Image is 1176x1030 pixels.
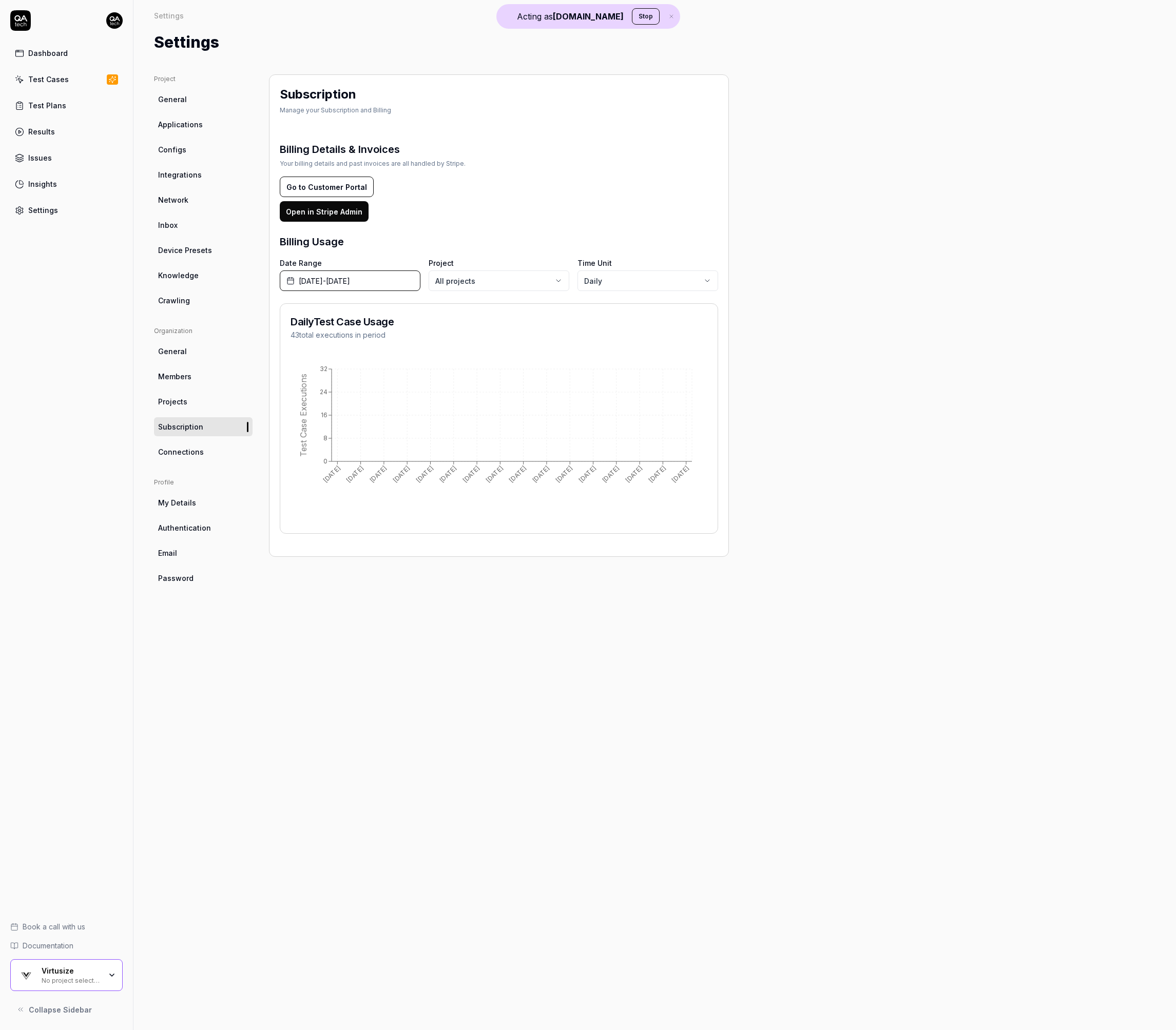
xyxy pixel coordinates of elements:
button: [DATE]-[DATE] [280,270,420,291]
div: Dashboard [28,48,68,59]
div: Test Cases [28,74,69,85]
a: Network [154,190,253,209]
a: Password [154,569,253,588]
tspan: [DATE] [485,464,505,484]
span: Knowledge [158,270,199,281]
a: Device Presets [154,241,253,260]
a: Integrations [154,165,253,184]
a: Knowledge [154,266,253,285]
tspan: [DATE] [391,464,411,484]
span: My Details [158,497,196,508]
a: Test Plans [10,95,123,115]
a: Test Cases [10,69,123,89]
div: Profile [154,478,253,487]
a: Authentication [154,518,253,537]
a: Members [154,367,253,386]
tspan: [DATE] [438,464,458,484]
tspan: [DATE] [368,464,388,484]
a: Crawling [154,291,253,310]
h2: Subscription [280,85,356,104]
a: Inbox [154,216,253,235]
span: Email [158,548,177,558]
a: Connections [154,442,253,461]
img: 7ccf6c19-61ad-4a6c-8811-018b02a1b829.jpg [106,12,123,29]
div: Results [28,126,55,137]
div: Project [154,74,253,84]
span: Inbox [158,220,178,230]
a: Documentation [10,940,123,951]
div: Your billing details and past invoices are all handled by Stripe. [280,159,466,168]
tspan: [DATE] [554,464,574,484]
span: Documentation [23,940,73,951]
span: General [158,94,187,105]
div: Test Plans [28,100,66,111]
a: Settings [10,200,123,220]
span: Device Presets [158,245,212,256]
tspan: [DATE] [670,464,690,484]
span: Projects [158,396,187,407]
p: 43 total executions in period [291,329,394,340]
div: Settings [28,205,58,216]
a: Issues [10,148,123,168]
a: Email [154,543,253,562]
a: Results [10,122,123,142]
tspan: 8 [323,434,327,442]
div: No project selected [42,976,101,984]
button: Virtusize LogoVirtusizeNo project selected [10,959,123,991]
tspan: Test Case Executions [298,374,309,457]
div: Settings [154,10,184,21]
tspan: 0 [323,457,327,465]
span: Subscription [158,421,203,432]
a: Configs [154,140,253,159]
a: General [154,90,253,109]
span: Integrations [158,169,202,180]
button: Stop [632,8,660,25]
button: Open in Stripe Admin [280,201,369,222]
tspan: [DATE] [345,464,365,484]
h2: Daily Test Case Usage [291,314,394,329]
div: Issues [28,152,52,163]
a: Insights [10,174,123,194]
span: Crawling [158,295,190,306]
a: Applications [154,115,253,134]
div: Organization [154,326,253,336]
h1: Settings [154,31,219,54]
tspan: [DATE] [601,464,621,484]
tspan: [DATE] [577,464,597,484]
span: Configs [158,144,186,155]
a: General [154,342,253,361]
span: Connections [158,446,204,457]
button: Collapse Sidebar [10,999,123,1020]
tspan: [DATE] [322,464,342,484]
tspan: [DATE] [647,464,667,484]
tspan: [DATE] [461,464,481,484]
span: Members [158,371,191,382]
a: My Details [154,493,253,512]
span: [DATE] - [DATE] [299,276,350,286]
span: Book a call with us [23,921,85,932]
div: Manage your Subscription and Billing [280,106,391,115]
div: Virtusize [42,966,101,976]
span: General [158,346,187,357]
label: Time Unit [577,258,718,268]
span: Network [158,195,188,205]
span: Applications [158,119,203,130]
tspan: [DATE] [624,464,644,484]
label: Date Range [280,258,420,268]
a: Open in Stripe Admin [280,207,369,216]
span: Collapse Sidebar [29,1004,92,1015]
a: Projects [154,392,253,411]
a: Dashboard [10,43,123,63]
span: Password [158,573,194,584]
div: Insights [28,179,57,189]
tspan: [DATE] [415,464,435,484]
h3: Billing Details & Invoices [280,142,466,157]
a: Book a call with us [10,921,123,932]
span: Authentication [158,522,211,533]
tspan: 16 [321,411,327,419]
tspan: 24 [320,388,327,396]
img: Virtusize Logo [17,966,35,984]
tspan: 32 [320,365,327,373]
tspan: [DATE] [531,464,551,484]
label: Project [429,258,569,268]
